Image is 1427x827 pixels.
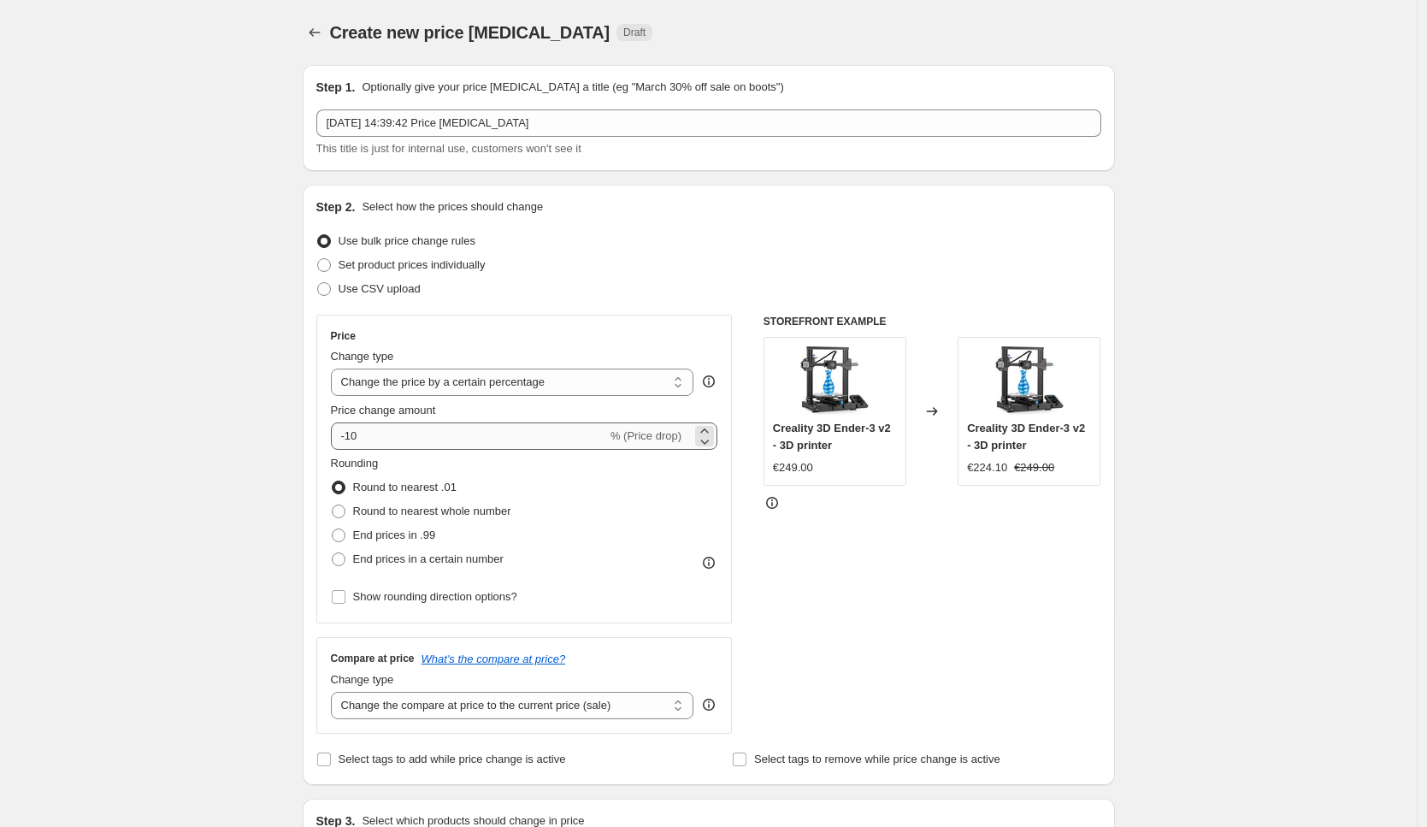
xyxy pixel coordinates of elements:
[800,346,869,415] img: Ontwerpzondertitel_21_1_80x.jpg
[339,282,421,295] span: Use CSV upload
[764,315,1101,328] h6: STOREFRONT EXAMPLE
[331,350,394,363] span: Change type
[316,79,356,96] h2: Step 1.
[331,422,607,450] input: -15
[330,23,610,42] span: Create new price [MEDICAL_DATA]
[331,457,379,470] span: Rounding
[967,459,1007,476] div: €224.10
[353,481,457,493] span: Round to nearest .01
[700,373,717,390] div: help
[303,21,327,44] button: Price change jobs
[422,653,566,665] button: What's the compare at price?
[773,459,813,476] div: €249.00
[362,198,543,216] p: Select how the prices should change
[754,753,1000,765] span: Select tags to remove while price change is active
[316,198,356,216] h2: Step 2.
[339,753,566,765] span: Select tags to add while price change is active
[316,109,1101,137] input: 30% off holiday sale
[331,673,394,686] span: Change type
[773,422,891,452] span: Creality 3D Ender-3 v2 - 3D printer
[610,429,681,442] span: % (Price drop)
[967,422,1085,452] span: Creality 3D Ender-3 v2 - 3D printer
[339,258,486,271] span: Set product prices individually
[331,329,356,343] h3: Price
[353,505,511,517] span: Round to nearest whole number
[995,346,1064,415] img: Ontwerpzondertitel_21_1_80x.jpg
[353,590,517,603] span: Show rounding direction options?
[623,26,646,39] span: Draft
[353,552,504,565] span: End prices in a certain number
[331,404,436,416] span: Price change amount
[362,79,783,96] p: Optionally give your price [MEDICAL_DATA] a title (eg "March 30% off sale on boots")
[700,696,717,713] div: help
[353,529,436,541] span: End prices in .99
[339,234,475,247] span: Use bulk price change rules
[1014,459,1054,476] strike: €249.00
[316,142,581,155] span: This title is just for internal use, customers won't see it
[331,652,415,665] h3: Compare at price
